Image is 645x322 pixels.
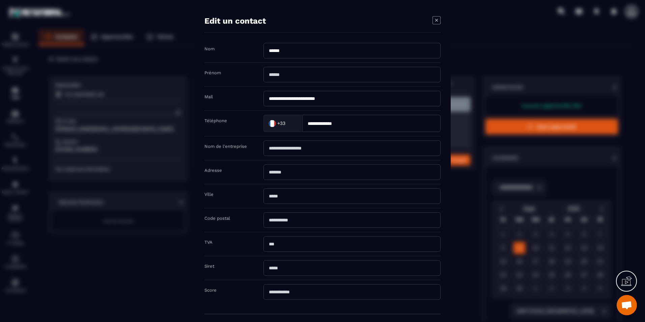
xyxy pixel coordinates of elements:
[204,144,247,149] label: Nom de l'entreprise
[204,118,227,123] label: Téléphone
[204,288,217,293] label: Score
[204,94,213,99] label: Mail
[287,118,295,128] input: Search for option
[204,264,214,269] label: Siret
[204,216,230,221] label: Code postal
[277,120,285,127] span: +33
[204,16,266,26] h4: Edit un contact
[204,70,221,75] label: Prénom
[204,192,214,197] label: Ville
[617,295,637,315] div: Ouvrir le chat
[263,115,302,132] div: Search for option
[265,116,279,130] img: Country Flag
[204,46,215,51] label: Nom
[204,168,222,173] label: Adresse
[204,240,213,245] label: TVA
